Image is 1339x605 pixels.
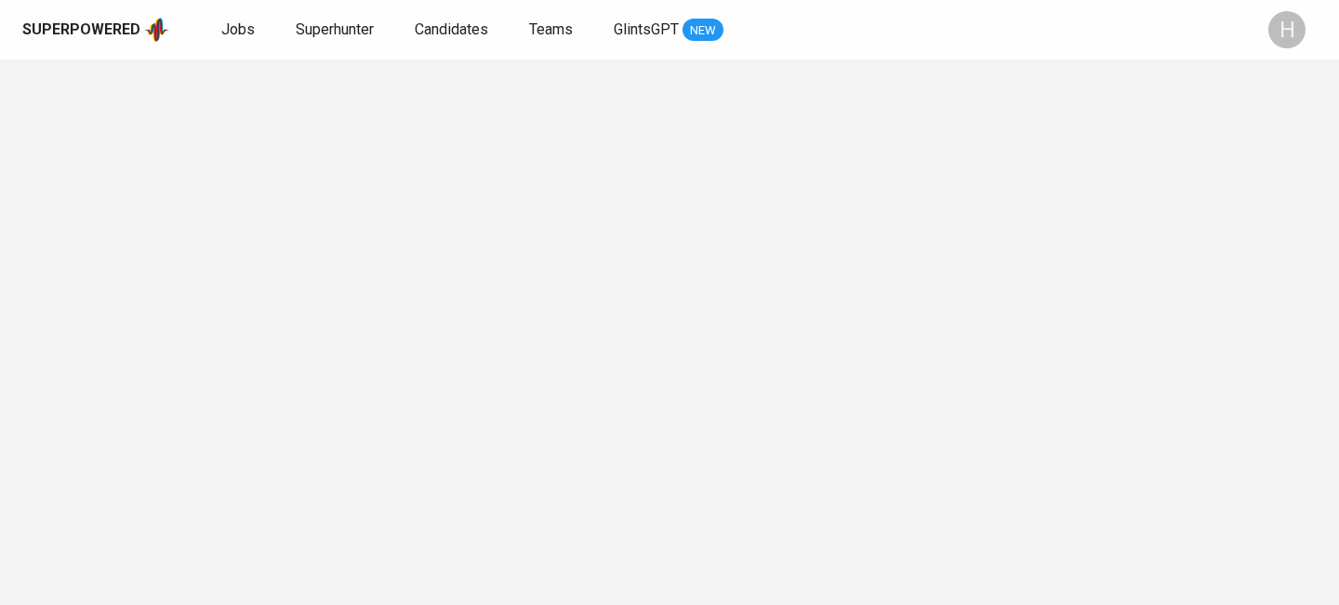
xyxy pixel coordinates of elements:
div: H [1268,11,1306,48]
a: Candidates [415,19,492,42]
span: Jobs [221,20,255,38]
a: GlintsGPT NEW [614,19,723,42]
img: app logo [144,16,169,44]
span: GlintsGPT [614,20,679,38]
a: Superhunter [296,19,378,42]
a: Teams [529,19,577,42]
a: Superpoweredapp logo [22,16,169,44]
span: Superhunter [296,20,374,38]
span: Teams [529,20,573,38]
span: Candidates [415,20,488,38]
div: Superpowered [22,20,140,41]
a: Jobs [221,19,259,42]
span: NEW [683,21,723,40]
